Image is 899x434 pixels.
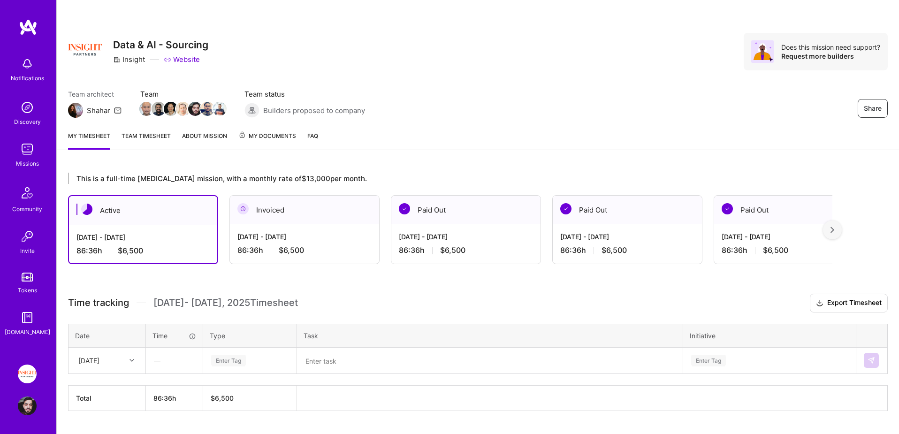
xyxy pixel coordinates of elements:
span: $6,500 [118,246,143,256]
div: 86:36 h [76,246,210,256]
img: logo [19,19,38,36]
img: tokens [22,273,33,282]
img: Avatar [751,40,774,63]
th: Type [203,324,297,347]
div: 86:36 h [399,245,533,255]
div: 86:36 h [560,245,694,255]
i: icon Mail [114,107,122,114]
h3: Data & AI - Sourcing [113,39,208,51]
a: My Documents [238,131,296,150]
div: Does this mission need support? [781,43,880,52]
th: Total [69,385,146,411]
div: Missions [16,159,39,168]
i: icon Chevron [130,358,134,363]
img: Invite [18,227,37,246]
img: bell [18,54,37,73]
div: 86:36 h [237,245,372,255]
img: Company Logo [68,33,102,67]
span: Team [140,89,226,99]
div: Enter Tag [211,353,246,368]
div: Time [152,331,196,341]
div: — [146,348,202,373]
a: Team Member Avatar [213,101,226,117]
img: Active [81,204,92,215]
div: Invite [20,246,35,256]
div: Invoiced [230,196,379,224]
th: Date [69,324,146,347]
i: icon Download [816,298,823,308]
div: Discovery [14,117,41,127]
div: Paid Out [391,196,541,224]
div: [DATE] - [DATE] [76,232,210,242]
div: Notifications [11,73,44,83]
a: Website [164,54,200,64]
span: My Documents [238,131,296,141]
img: guide book [18,308,37,327]
div: Insight [113,54,145,64]
span: Builders proposed to company [263,106,365,115]
img: Invoiced [237,203,249,214]
div: [DATE] - [DATE] [560,232,694,242]
img: Team Member Avatar [152,102,166,116]
i: icon CompanyGray [113,56,121,63]
a: About Mission [182,131,227,150]
img: Paid Out [399,203,410,214]
span: [DATE] - [DATE] , 2025 Timesheet [153,297,298,309]
button: Share [858,99,888,118]
img: Insight Partners: Data & AI - Sourcing [18,365,37,383]
div: Request more builders [781,52,880,61]
a: Team Member Avatar [201,101,213,117]
img: Team Member Avatar [164,102,178,116]
div: Paid Out [553,196,702,224]
div: Tokens [18,285,37,295]
span: Team status [244,89,365,99]
th: 86:36h [146,385,203,411]
img: Team Member Avatar [139,102,153,116]
a: Team Member Avatar [152,101,165,117]
span: Share [864,104,882,113]
a: User Avatar [15,396,39,415]
div: [DATE] - [DATE] [237,232,372,242]
th: Task [297,324,683,347]
div: Enter Tag [691,353,726,368]
img: Community [16,182,38,204]
div: Active [69,196,217,225]
div: [DATE] - [DATE] [399,232,533,242]
span: $6,500 [279,245,304,255]
div: Community [12,204,42,214]
a: Team Member Avatar [189,101,201,117]
a: Team Member Avatar [177,101,189,117]
div: Paid Out [714,196,863,224]
img: right [830,227,834,233]
img: Team Member Avatar [188,102,202,116]
a: Team Member Avatar [140,101,152,117]
button: Export Timesheet [810,294,888,312]
img: Team Architect [68,103,83,118]
img: Team Member Avatar [213,102,227,116]
img: Team Member Avatar [176,102,190,116]
img: Submit [868,357,875,364]
img: User Avatar [18,396,37,415]
span: $6,500 [602,245,627,255]
div: [DOMAIN_NAME] [5,327,50,337]
span: $6,500 [440,245,465,255]
img: Paid Out [722,203,733,214]
a: Team Member Avatar [165,101,177,117]
span: $6,500 [763,245,788,255]
span: Team architect [68,89,122,99]
a: Insight Partners: Data & AI - Sourcing [15,365,39,383]
img: teamwork [18,140,37,159]
div: [DATE] - [DATE] [722,232,856,242]
div: This is a full-time [MEDICAL_DATA] mission, with a monthly rate of $13,000 per month. [68,173,832,184]
img: Paid Out [560,203,571,214]
img: Team Member Avatar [200,102,214,116]
a: Team timesheet [122,131,171,150]
div: 86:36 h [722,245,856,255]
div: [DATE] [78,356,99,365]
span: Time tracking [68,297,129,309]
img: discovery [18,98,37,117]
a: FAQ [307,131,318,150]
a: My timesheet [68,131,110,150]
th: $6,500 [203,385,297,411]
div: Initiative [690,331,849,341]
